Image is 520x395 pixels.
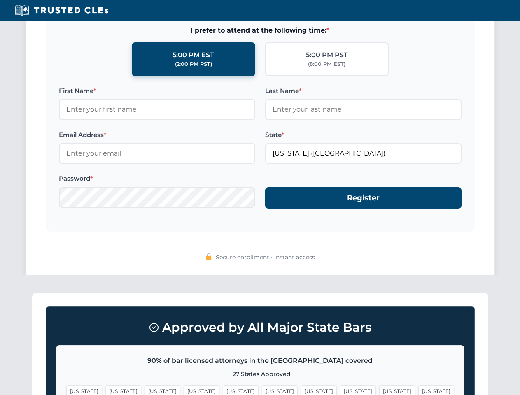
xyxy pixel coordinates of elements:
[265,130,462,140] label: State
[59,25,462,36] span: I prefer to attend at the following time:
[265,187,462,209] button: Register
[265,86,462,96] label: Last Name
[205,253,212,260] img: 🔒
[216,253,315,262] span: Secure enrollment • Instant access
[265,99,462,120] input: Enter your last name
[175,60,212,68] div: (2:00 PM PST)
[59,99,255,120] input: Enter your first name
[59,174,255,184] label: Password
[59,130,255,140] label: Email Address
[59,143,255,164] input: Enter your email
[66,355,454,366] p: 90% of bar licensed attorneys in the [GEOGRAPHIC_DATA] covered
[308,60,345,68] div: (8:00 PM EST)
[59,86,255,96] label: First Name
[56,316,464,339] h3: Approved by All Major State Bars
[12,4,111,16] img: Trusted CLEs
[265,143,462,164] input: Missouri (MO)
[173,50,214,60] div: 5:00 PM EST
[306,50,348,60] div: 5:00 PM PST
[66,369,454,379] p: +27 States Approved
